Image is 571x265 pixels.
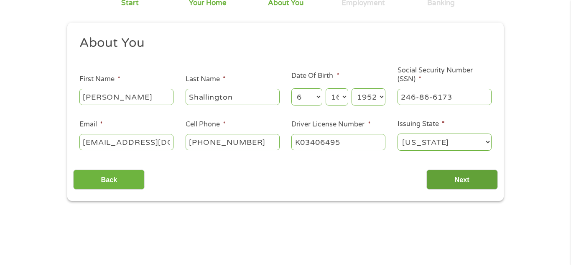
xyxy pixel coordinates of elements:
input: Next [426,170,498,190]
input: John [79,89,173,105]
input: Back [73,170,145,190]
label: Social Security Number (SSN) [398,66,492,84]
label: Date Of Birth [291,72,339,80]
input: 078-05-1120 [398,89,492,105]
label: Cell Phone [186,120,226,129]
label: Last Name [186,75,226,84]
input: Smith [186,89,280,105]
label: Driver License Number [291,120,370,129]
label: First Name [79,75,120,84]
input: (541) 754-3010 [186,134,280,150]
label: Email [79,120,103,129]
h2: About You [79,35,486,51]
input: john@gmail.com [79,134,173,150]
label: Issuing State [398,120,445,129]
